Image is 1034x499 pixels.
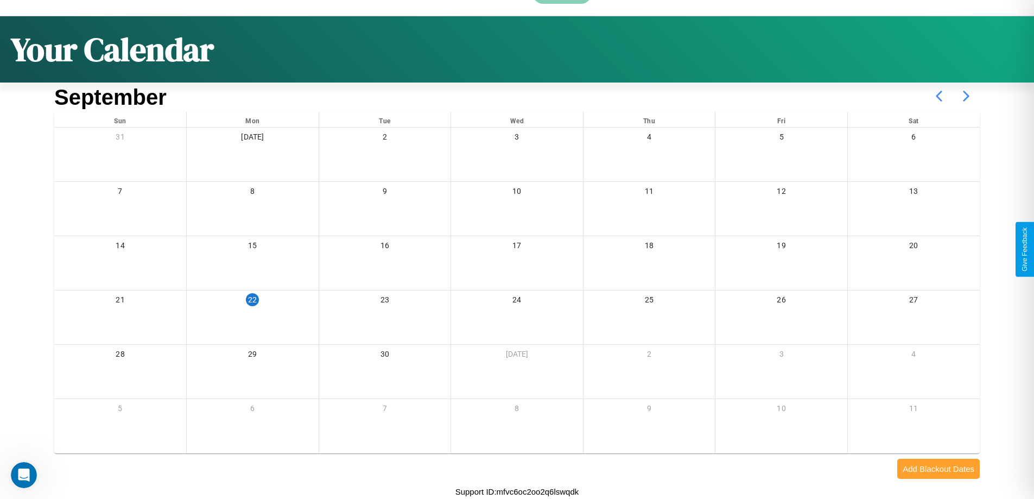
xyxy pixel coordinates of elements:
[319,290,451,313] div: 23
[715,399,847,421] div: 10
[187,128,319,150] div: [DATE]
[583,399,715,421] div: 9
[451,236,583,258] div: 17
[319,182,451,204] div: 9
[848,345,980,367] div: 4
[848,290,980,313] div: 27
[451,290,583,313] div: 24
[583,112,715,127] div: Thu
[848,112,980,127] div: Sat
[715,236,847,258] div: 19
[583,290,715,313] div: 25
[54,112,186,127] div: Sun
[54,128,186,150] div: 31
[187,345,319,367] div: 29
[54,236,186,258] div: 14
[715,112,847,127] div: Fri
[246,293,259,306] div: 22
[451,182,583,204] div: 10
[319,112,451,127] div: Tue
[715,128,847,150] div: 5
[319,128,451,150] div: 2
[583,182,715,204] div: 11
[583,128,715,150] div: 4
[848,399,980,421] div: 11
[715,182,847,204] div: 12
[1021,228,1029,271] div: Give Feedback
[583,236,715,258] div: 18
[187,112,319,127] div: Mon
[715,345,847,367] div: 3
[451,128,583,150] div: 3
[187,236,319,258] div: 15
[897,459,980,479] button: Add Blackout Dates
[848,182,980,204] div: 13
[54,399,186,421] div: 5
[54,85,167,110] h2: September
[319,236,451,258] div: 16
[319,345,451,367] div: 30
[451,112,583,127] div: Wed
[11,462,37,488] iframe: Intercom live chat
[319,399,451,421] div: 7
[715,290,847,313] div: 26
[11,27,214,72] h1: Your Calendar
[187,182,319,204] div: 8
[451,399,583,421] div: 8
[54,345,186,367] div: 28
[583,345,715,367] div: 2
[451,345,583,367] div: [DATE]
[455,484,579,499] p: Support ID: mfvc6oc2oo2q6lswqdk
[848,236,980,258] div: 20
[54,182,186,204] div: 7
[848,128,980,150] div: 6
[54,290,186,313] div: 21
[187,399,319,421] div: 6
